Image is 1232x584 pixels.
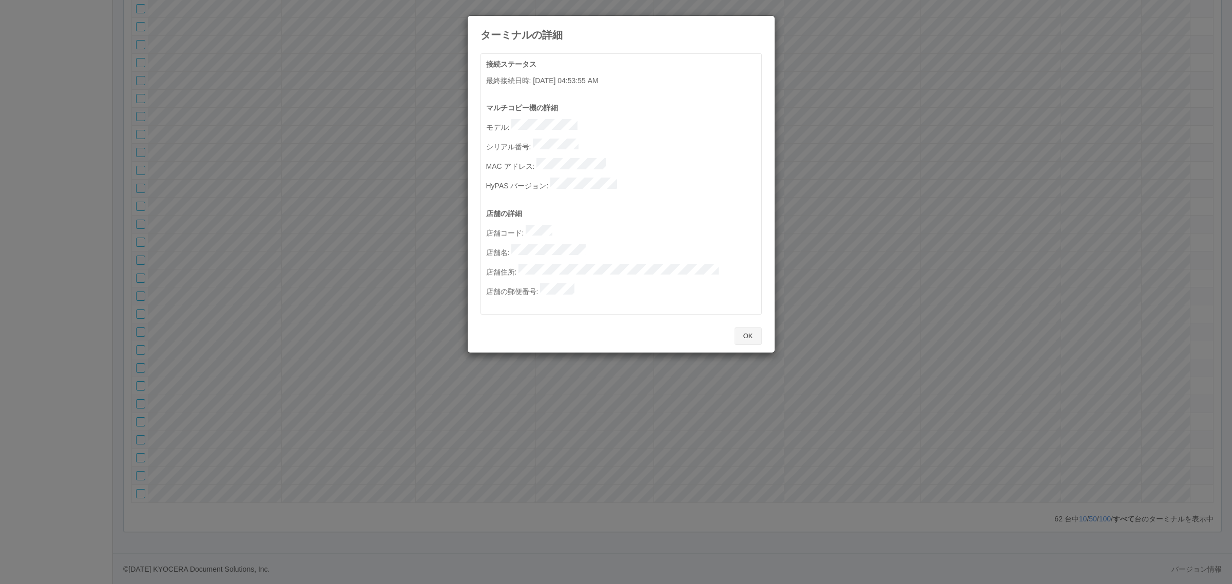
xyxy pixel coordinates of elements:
[486,103,761,113] p: マルチコピー機の詳細
[480,29,762,41] h4: ターミナルの詳細
[735,327,762,345] button: OK
[486,119,761,133] p: モデル :
[486,283,761,298] p: 店舗の郵便番号 :
[486,139,761,153] p: シリアル番号 :
[486,75,761,86] p: 最終接続日時 : [DATE] 04:53:55 AM
[486,225,761,239] p: 店舗コード :
[486,244,761,259] p: 店舗名 :
[486,208,761,219] p: 店舗の詳細
[486,59,761,70] p: 接続ステータス
[486,158,761,172] p: MAC アドレス :
[486,178,761,192] p: HyPAS バージョン :
[486,264,761,278] p: 店舗住所 :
